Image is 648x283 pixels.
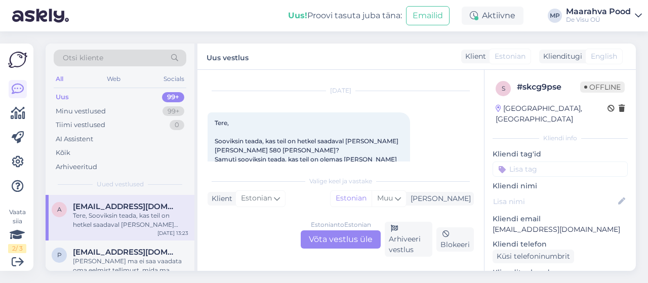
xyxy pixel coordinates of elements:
span: English [591,51,617,62]
div: Web [105,72,123,86]
label: Uus vestlus [207,50,249,63]
div: [GEOGRAPHIC_DATA], [GEOGRAPHIC_DATA] [496,103,607,125]
div: Tiimi vestlused [56,120,105,130]
span: p [57,251,62,259]
p: Kliendi email [493,214,628,224]
span: Otsi kliente [63,53,103,63]
div: Estonian to Estonian [311,220,371,229]
div: Vaata siia [8,208,26,253]
a: Maarahva PoodDe Visu OÜ [566,8,642,24]
p: Kliendi nimi [493,181,628,191]
span: a [57,206,62,213]
span: Muu [377,193,393,203]
span: artjom.raletnev@gmail.com [73,202,178,211]
div: AI Assistent [56,134,93,144]
div: 99+ [163,106,184,116]
p: Klienditeekond [493,267,628,278]
div: Küsi telefoninumbrit [493,250,574,263]
span: Estonian [495,51,525,62]
div: 2 / 3 [8,244,26,253]
div: [PERSON_NAME] ma ei saa vaadata oma eelmist tellimust, mida ma millegipärast lõplikult vormistada... [73,257,188,275]
div: [PERSON_NAME] [407,193,471,204]
img: Askly Logo [8,52,27,68]
p: [EMAIL_ADDRESS][DOMAIN_NAME] [493,224,628,235]
div: 99+ [162,92,184,102]
div: 0 [170,120,184,130]
div: Valige keel ja vastake [208,177,474,186]
span: Estonian [241,193,272,204]
b: Uus! [288,11,307,20]
div: MP [548,9,562,23]
div: Maarahva Pood [566,8,631,16]
div: Aktiivne [462,7,523,25]
input: Lisa nimi [493,196,616,207]
p: Kliendi telefon [493,239,628,250]
div: Kõik [56,148,70,158]
div: All [54,72,65,86]
p: Kliendi tag'id [493,149,628,159]
span: Uued vestlused [97,180,144,189]
div: Tere, Sooviksin teada, kas teil on hetkel saadaval [PERSON_NAME] [PERSON_NAME] 580 [PERSON_NAME]?... [73,211,188,229]
button: Emailid [406,6,450,25]
div: Arhiveeri vestlus [385,222,432,257]
div: Estonian [331,191,372,206]
div: Kliendi info [493,134,628,143]
span: Offline [580,82,625,93]
div: Võta vestlus üle [301,230,381,249]
div: De Visu OÜ [566,16,631,24]
div: Blokeeri [436,227,474,252]
div: Klient [208,193,232,204]
div: Arhiveeritud [56,162,97,172]
span: prikstoom@gmail.com [73,248,178,257]
div: Klienditugi [539,51,582,62]
span: Tere, Sooviksin teada, kas teil on hetkel saadaval [PERSON_NAME] [PERSON_NAME] 580 [PERSON_NAME]?... [215,119,400,181]
div: Socials [161,72,186,86]
div: [DATE] [208,86,474,95]
div: Proovi tasuta juba täna: [288,10,402,22]
input: Lisa tag [493,161,628,177]
div: Klient [461,51,486,62]
div: # skcg9pse [517,81,580,93]
span: s [502,85,505,92]
div: Uus [56,92,69,102]
div: Minu vestlused [56,106,106,116]
div: [DATE] 13:23 [157,229,188,237]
